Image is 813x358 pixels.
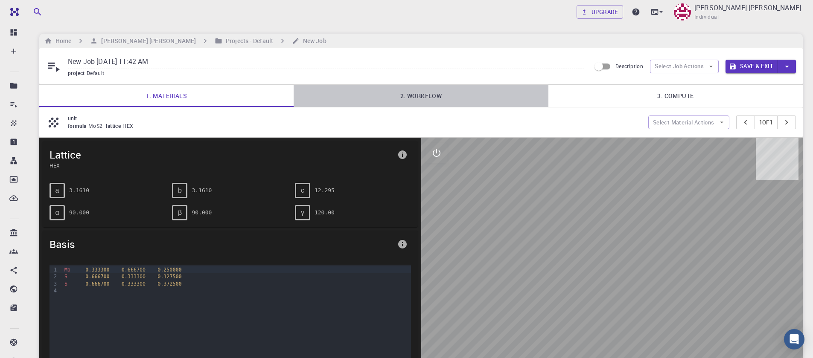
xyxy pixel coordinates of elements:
[68,114,641,122] p: unit
[301,209,304,217] span: γ
[55,187,59,194] span: a
[50,273,58,280] div: 2
[122,274,146,280] span: 0.333300
[394,146,411,163] button: info
[122,122,137,129] span: HEX
[301,187,304,194] span: c
[50,237,394,251] span: Basis
[64,274,67,280] span: S
[17,6,48,14] span: Support
[68,69,87,76] span: project
[577,5,623,19] a: Upgrade
[43,36,328,46] nav: breadcrumb
[178,187,182,194] span: b
[157,281,181,287] span: 0.372500
[178,209,182,217] span: β
[315,205,335,220] pre: 120.00
[50,148,394,162] span: Lattice
[7,8,19,16] img: logo
[64,281,67,287] span: S
[85,274,109,280] span: 0.666700
[192,205,212,220] pre: 90.000
[650,60,719,73] button: Select Job Actions
[755,115,778,129] button: 1of1
[50,266,58,273] div: 1
[192,183,212,198] pre: 3.1610
[106,122,122,129] span: lattice
[736,115,796,129] div: pager
[87,69,108,76] span: Default
[315,183,335,198] pre: 12.295
[39,85,294,107] a: 1. Materials
[98,36,196,46] h6: [PERSON_NAME] [PERSON_NAME]
[50,280,58,287] div: 3
[784,329,804,349] div: Open Intercom Messenger
[85,281,109,287] span: 0.666700
[122,281,146,287] span: 0.333300
[68,122,88,129] span: formula
[548,85,803,107] a: 3. Compute
[69,183,89,198] pre: 3.1610
[694,3,801,13] p: [PERSON_NAME] [PERSON_NAME]
[294,85,548,107] a: 2. Workflow
[52,36,71,46] h6: Home
[55,209,59,217] span: α
[69,205,89,220] pre: 90.000
[122,267,146,273] span: 0.666700
[615,63,643,69] span: Description
[88,122,106,129] span: MoS2
[157,267,181,273] span: 0.250000
[300,36,326,46] h6: New Job
[648,115,729,129] button: Select Material Actions
[64,267,70,273] span: Mo
[726,60,778,73] button: Save & Exit
[157,274,181,280] span: 0.127500
[674,3,691,20] img: Sanjay Kumar Mahla
[50,162,394,169] span: HEX
[694,13,719,21] span: Individual
[85,267,109,273] span: 0.333300
[50,287,58,294] div: 4
[394,236,411,253] button: info
[222,36,273,46] h6: Projects - Default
